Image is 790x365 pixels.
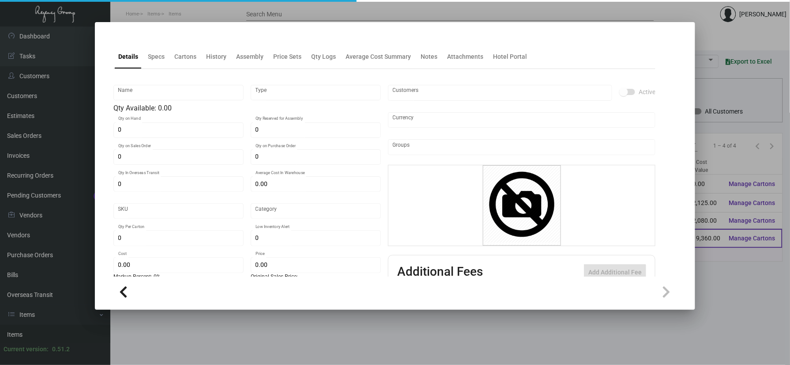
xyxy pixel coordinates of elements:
div: Assembly [236,52,263,61]
div: Specs [148,52,165,61]
h2: Additional Fees [397,264,483,280]
div: Qty Available: 0.00 [113,103,381,114]
button: Add Additional Fee [584,264,646,280]
div: 0.51.2 [52,345,70,354]
span: Add Additional Fee [588,269,642,276]
div: Attachments [447,52,483,61]
div: Notes [421,52,437,61]
div: History [206,52,226,61]
input: Add new.. [393,89,608,96]
input: Add new.. [393,144,651,151]
div: Details [118,52,138,61]
span: Active [639,87,655,97]
div: Price Sets [273,52,301,61]
div: Average Cost Summary [346,52,411,61]
div: Current version: [4,345,49,354]
div: Hotel Portal [493,52,527,61]
div: Cartons [174,52,196,61]
div: Qty Logs [311,52,336,61]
